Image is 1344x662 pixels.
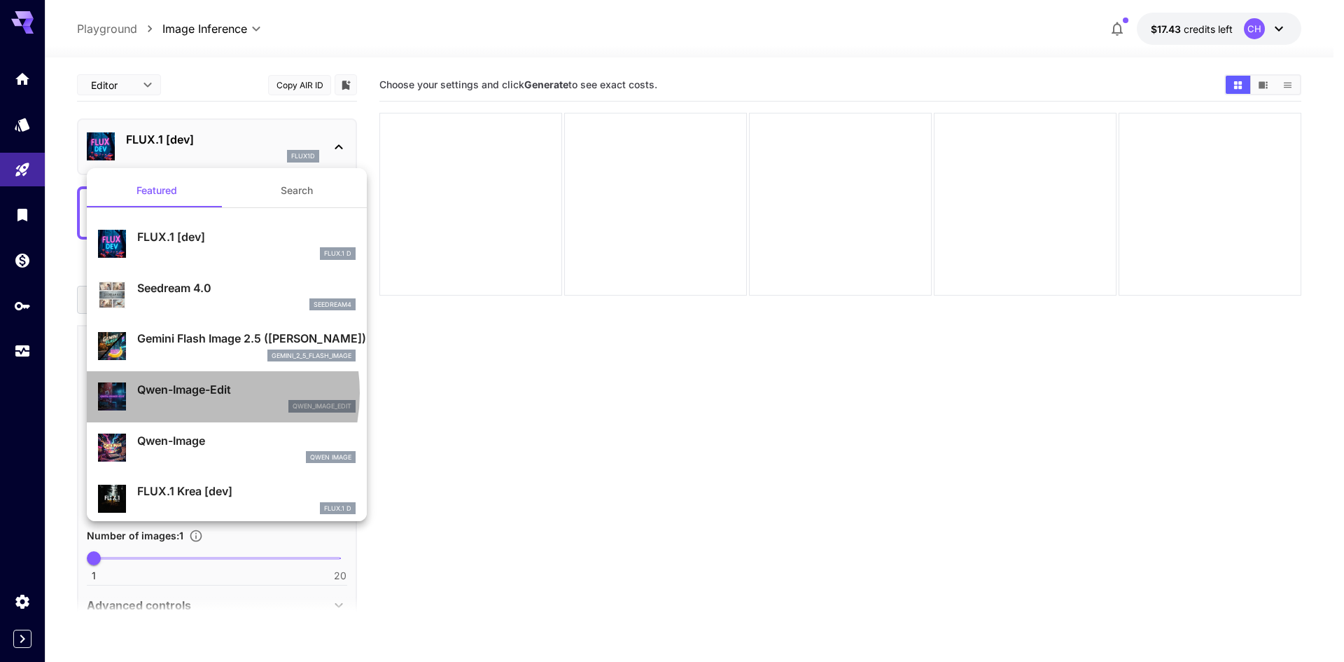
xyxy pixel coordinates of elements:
p: Seedream 4.0 [137,280,356,296]
p: FLUX.1 Krea [dev] [137,483,356,499]
p: FLUX.1 D [324,249,351,258]
p: Qwen Image [310,453,351,462]
div: Qwen-Image-Editqwen_image_edit [98,375,356,418]
div: Gemini Flash Image 2.5 ([PERSON_NAME])gemini_2_5_flash_image [98,324,356,367]
p: Qwen-Image [137,432,356,449]
p: Qwen-Image-Edit [137,381,356,398]
div: Seedream 4.0seedream4 [98,274,356,317]
div: FLUX.1 [dev]FLUX.1 D [98,223,356,266]
div: Qwen-ImageQwen Image [98,427,356,469]
p: qwen_image_edit [293,401,351,411]
p: FLUX.1 [dev] [137,228,356,245]
p: seedream4 [314,300,351,310]
button: Search [227,174,367,207]
p: FLUX.1 D [324,504,351,513]
p: gemini_2_5_flash_image [272,351,351,361]
p: Gemini Flash Image 2.5 ([PERSON_NAME]) [137,330,356,347]
button: Featured [87,174,227,207]
div: FLUX.1 Krea [dev]FLUX.1 D [98,477,356,520]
